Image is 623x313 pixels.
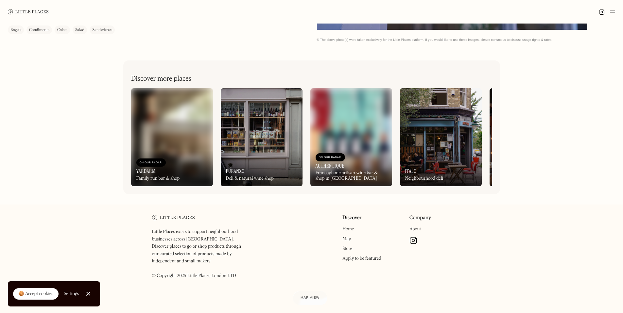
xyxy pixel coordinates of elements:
h3: Italo [405,168,417,174]
a: On Our RadarAuthentiqueFrancophone artisan wine bar & shop in [GEOGRAPHIC_DATA] [310,88,392,186]
div: 🍪 Accept cookies [18,291,53,297]
a: On Our RadarYardarmFamily run bar & shop [131,88,213,186]
div: On Our Radar [140,159,163,166]
a: Apply to be featured [342,256,381,261]
a: ItaloNeighbourhood deli [400,88,482,186]
div: Condiments [29,27,49,33]
a: Home [342,227,354,231]
a: FuranxoDeli & natural wine shop [221,88,303,186]
a: 🍪 Accept cookies [13,288,59,300]
div: Deli & natural wine shop [226,176,274,181]
a: Settings [64,287,79,301]
h2: Discover more places [131,75,192,83]
h3: Authentique [316,163,345,169]
a: Store [342,246,352,251]
div: Francophone artisan wine bar & shop in [GEOGRAPHIC_DATA] [316,170,387,181]
div: Salad [75,27,84,33]
p: Little Places exists to support neighbourhood businesses across [GEOGRAPHIC_DATA]. Discover place... [152,228,248,279]
a: Close Cookie Popup [82,287,95,300]
div: Family run bar & shop [136,176,180,181]
h3: Yardarm [136,168,156,174]
span: Map view [301,296,320,300]
div: Sandwiches [92,27,112,33]
div: Settings [64,291,79,296]
a: Discover [342,215,362,221]
div: Neighbourhood deli [405,176,443,181]
h3: Furanxo [226,168,245,174]
div: © The above photo(s) were taken exclusively for the Little Places platform. If you would like to ... [317,38,615,42]
div: Bagels [10,27,21,33]
a: Map [342,237,351,241]
div: On Our Radar [319,154,342,161]
a: Company [409,215,431,221]
a: PaseroCafe by day, restaurant by night [490,88,571,186]
a: About [409,227,421,231]
a: Map view [293,291,327,305]
div: Cakes [57,27,67,33]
